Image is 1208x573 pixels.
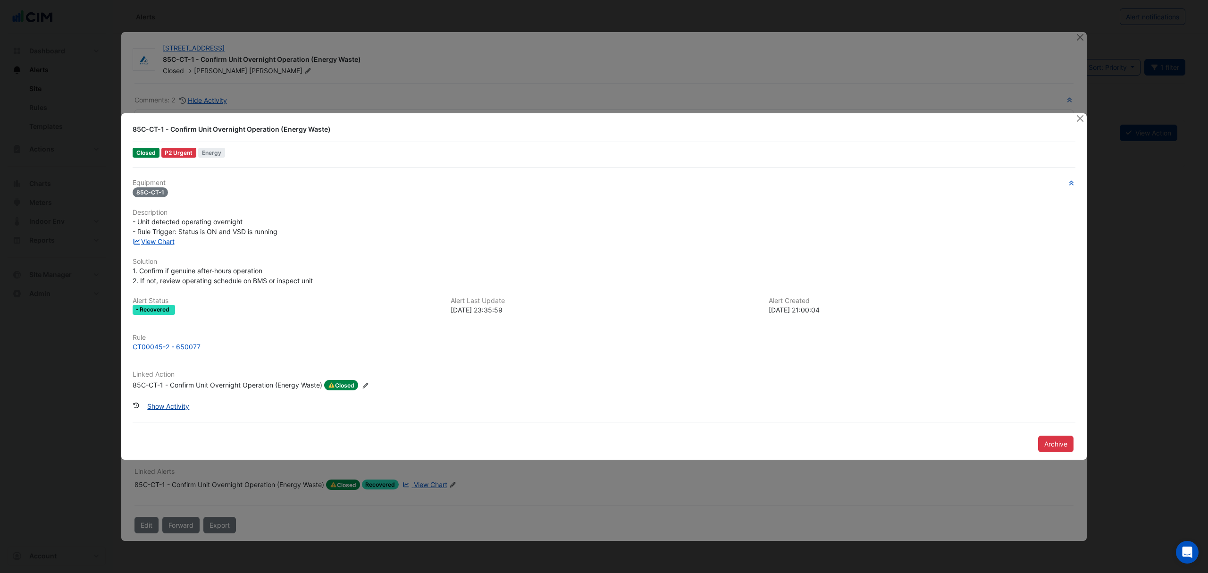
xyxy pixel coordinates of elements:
h6: Description [133,209,1075,217]
div: P2 Urgent [161,148,197,158]
button: Show Activity [141,398,195,414]
h6: Linked Action [133,371,1075,379]
span: Recovered [140,307,171,312]
h6: Equipment [133,179,1075,187]
button: Archive [1038,436,1074,452]
div: 85C-CT-1 - Confirm Unit Overnight Operation (Energy Waste) [133,125,1064,134]
span: - Unit detected operating overnight - Rule Trigger: Status is ON and VSD is running [133,218,277,236]
h6: Alert Last Update [451,297,757,305]
div: CT00045-2 - 650077 [133,342,201,352]
span: Energy [198,148,225,158]
div: [DATE] 21:00:04 [769,305,1075,315]
fa-icon: Edit Linked Action [362,382,369,389]
div: [DATE] 23:35:59 [451,305,757,315]
span: Closed [324,380,358,390]
span: 1. Confirm if genuine after-hours operation 2. If not, review operating schedule on BMS or inspec... [133,267,313,285]
h6: Rule [133,334,1075,342]
a: View Chart [133,237,175,245]
div: 85C-CT-1 - Confirm Unit Overnight Operation (Energy Waste) [133,380,322,390]
span: Closed [133,148,159,158]
h6: Alert Created [769,297,1075,305]
h6: Solution [133,258,1075,266]
div: Open Intercom Messenger [1176,541,1199,564]
h6: Alert Status [133,297,439,305]
button: Close [1075,113,1085,123]
a: CT00045-2 - 650077 [133,342,1075,352]
span: 85C-CT-1 [133,187,168,197]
